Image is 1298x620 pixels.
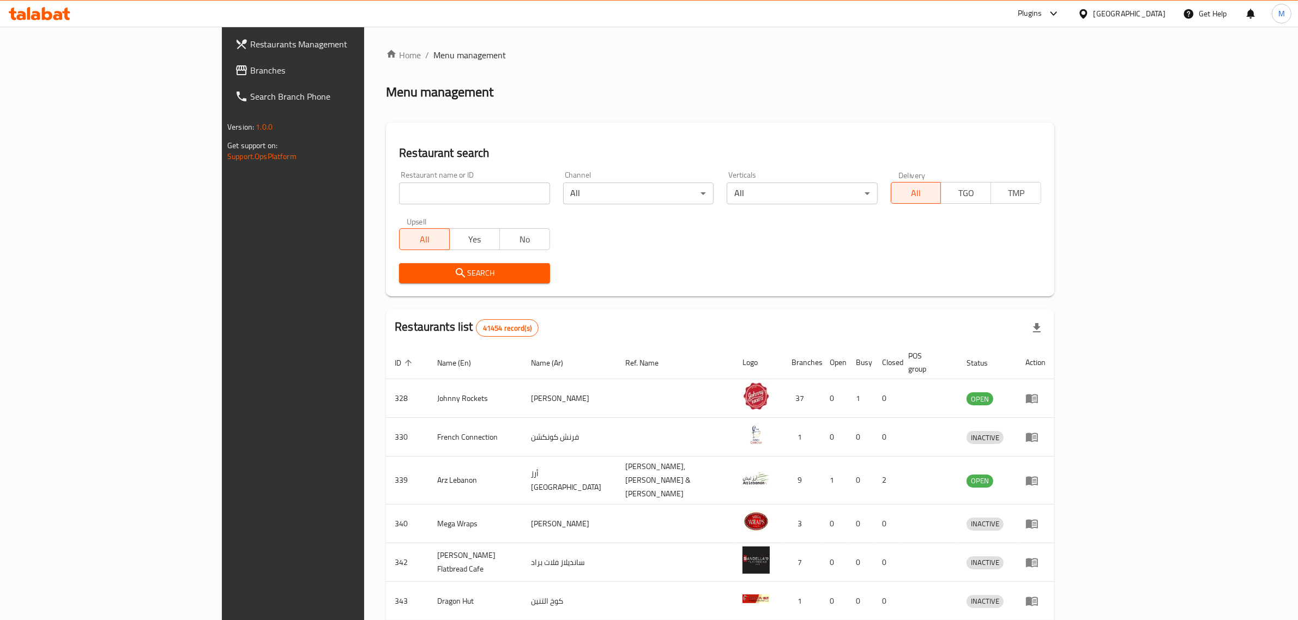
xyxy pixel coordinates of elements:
[1025,474,1046,487] div: Menu
[227,120,254,134] span: Version:
[399,228,450,250] button: All
[617,457,734,504] td: [PERSON_NAME],[PERSON_NAME] & [PERSON_NAME]
[847,379,873,418] td: 1
[433,48,506,62] span: Menu management
[522,543,617,582] td: سانديلاز فلات براد
[742,508,770,535] img: Mega Wraps
[626,356,673,369] span: Ref. Name
[563,183,714,204] div: All
[967,518,1004,531] div: INACTIVE
[227,138,277,153] span: Get support on:
[227,149,297,163] a: Support.OpsPlatform
[873,543,899,582] td: 0
[945,185,987,201] span: TGO
[522,504,617,543] td: [PERSON_NAME]
[395,356,415,369] span: ID
[522,418,617,457] td: فرنش كونكشن
[1094,8,1166,20] div: [GEOGRAPHIC_DATA]
[1018,7,1042,20] div: Plugins
[783,418,821,457] td: 1
[522,457,617,504] td: أرز [GEOGRAPHIC_DATA]
[847,457,873,504] td: 0
[428,379,522,418] td: Johnny Rockets
[499,228,550,250] button: No
[504,232,546,247] span: No
[449,228,500,250] button: Yes
[898,171,926,179] label: Delivery
[873,457,899,504] td: 2
[995,185,1037,201] span: TMP
[386,83,493,101] h2: Menu management
[226,83,439,110] a: Search Branch Phone
[256,120,273,134] span: 1.0.0
[783,543,821,582] td: 7
[967,556,1004,569] div: INACTIVE
[821,346,847,379] th: Open
[250,64,430,77] span: Branches
[896,185,937,201] span: All
[940,182,991,204] button: TGO
[967,356,1002,369] span: Status
[821,504,847,543] td: 0
[407,217,427,225] label: Upsell
[250,90,430,103] span: Search Branch Phone
[967,475,993,487] span: OPEN
[476,323,538,333] span: 41454 record(s)
[967,393,993,405] span: OPEN
[742,546,770,574] img: Sandella's Flatbread Cafe
[437,356,485,369] span: Name (En)
[399,263,550,283] button: Search
[1024,315,1050,341] div: Export file
[727,183,877,204] div: All
[847,504,873,543] td: 0
[991,182,1041,204] button: TMP
[873,418,899,457] td: 0
[742,382,770,410] img: Johnny Rockets
[399,183,550,204] input: Search for restaurant name or ID..
[395,319,539,337] h2: Restaurants list
[891,182,941,204] button: All
[967,475,993,488] div: OPEN
[476,319,539,337] div: Total records count
[847,346,873,379] th: Busy
[908,349,945,375] span: POS group
[1025,517,1046,530] div: Menu
[783,379,821,418] td: 37
[428,543,522,582] td: [PERSON_NAME] Flatbread Cafe
[783,504,821,543] td: 3
[1025,556,1046,569] div: Menu
[226,31,439,57] a: Restaurants Management
[1278,8,1285,20] span: M
[404,232,445,247] span: All
[531,356,577,369] span: Name (Ar)
[1025,594,1046,607] div: Menu
[847,418,873,457] td: 0
[522,379,617,418] td: [PERSON_NAME]
[250,38,430,51] span: Restaurants Management
[408,266,541,280] span: Search
[226,57,439,83] a: Branches
[428,418,522,457] td: French Connection
[783,457,821,504] td: 9
[1025,392,1046,405] div: Menu
[967,556,1004,569] span: INACTIVE
[428,457,522,504] td: Arz Lebanon
[847,543,873,582] td: 0
[873,346,899,379] th: Closed
[821,543,847,582] td: 0
[1017,346,1054,379] th: Action
[399,145,1041,161] h2: Restaurant search
[386,48,1054,62] nav: breadcrumb
[873,504,899,543] td: 0
[967,431,1004,444] span: INACTIVE
[454,232,496,247] span: Yes
[873,379,899,418] td: 0
[967,595,1004,607] span: INACTIVE
[1025,430,1046,443] div: Menu
[967,431,1004,444] div: INACTIVE
[742,585,770,612] img: Dragon Hut
[821,457,847,504] td: 1
[783,346,821,379] th: Branches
